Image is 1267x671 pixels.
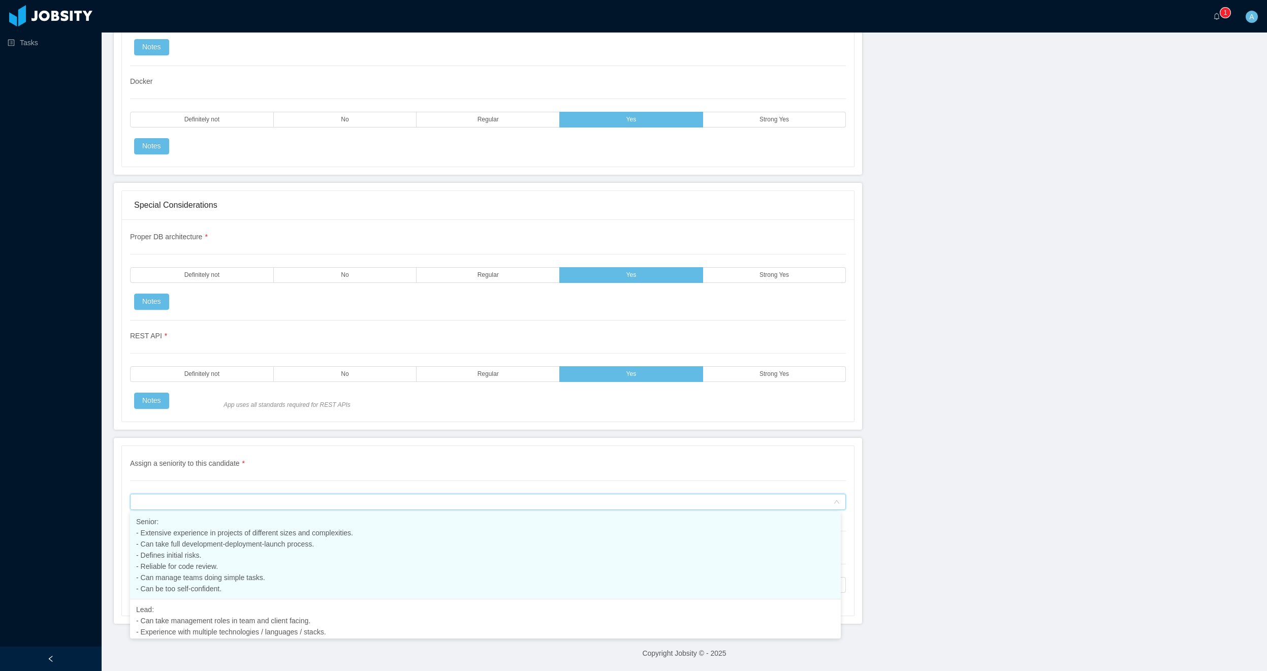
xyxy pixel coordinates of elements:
footer: Copyright Jobsity © - 2025 [102,636,1267,671]
p: 1 [1224,8,1227,18]
a: icon: profileTasks [8,33,93,53]
span: Definitely not [184,272,219,278]
button: Notes [134,138,169,154]
span: Strong Yes [759,116,789,123]
span: Regular [478,116,499,123]
span: Docker [130,77,152,85]
span: REST API [130,332,167,340]
span: Assign a seniority to this candidate [130,459,245,467]
span: Yes [626,371,637,377]
i: icon: down [834,499,840,506]
span: A [1249,11,1254,23]
span: Strong Yes [759,272,789,278]
button: Notes [134,39,169,55]
i: icon: bell [1213,13,1220,20]
span: Yes [626,116,637,123]
span: No [341,371,349,377]
button: Notes [134,294,169,310]
div: Special Considerations [134,191,842,219]
sup: 1 [1220,8,1230,18]
span: Yes [626,272,637,278]
span: No [341,116,349,123]
span: App uses all standards required for REST APIs [224,400,842,409]
span: Proper DB architecture [130,233,208,241]
span: Senior: - Extensive experience in projects of different sizes and complexities. - Can take full d... [136,518,353,593]
span: Definitely not [184,371,219,377]
span: Regular [478,272,499,278]
span: Regular [478,371,499,377]
span: Strong Yes [759,371,789,377]
button: Notes [134,393,169,409]
span: No [341,272,349,278]
span: Definitely not [184,116,219,123]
